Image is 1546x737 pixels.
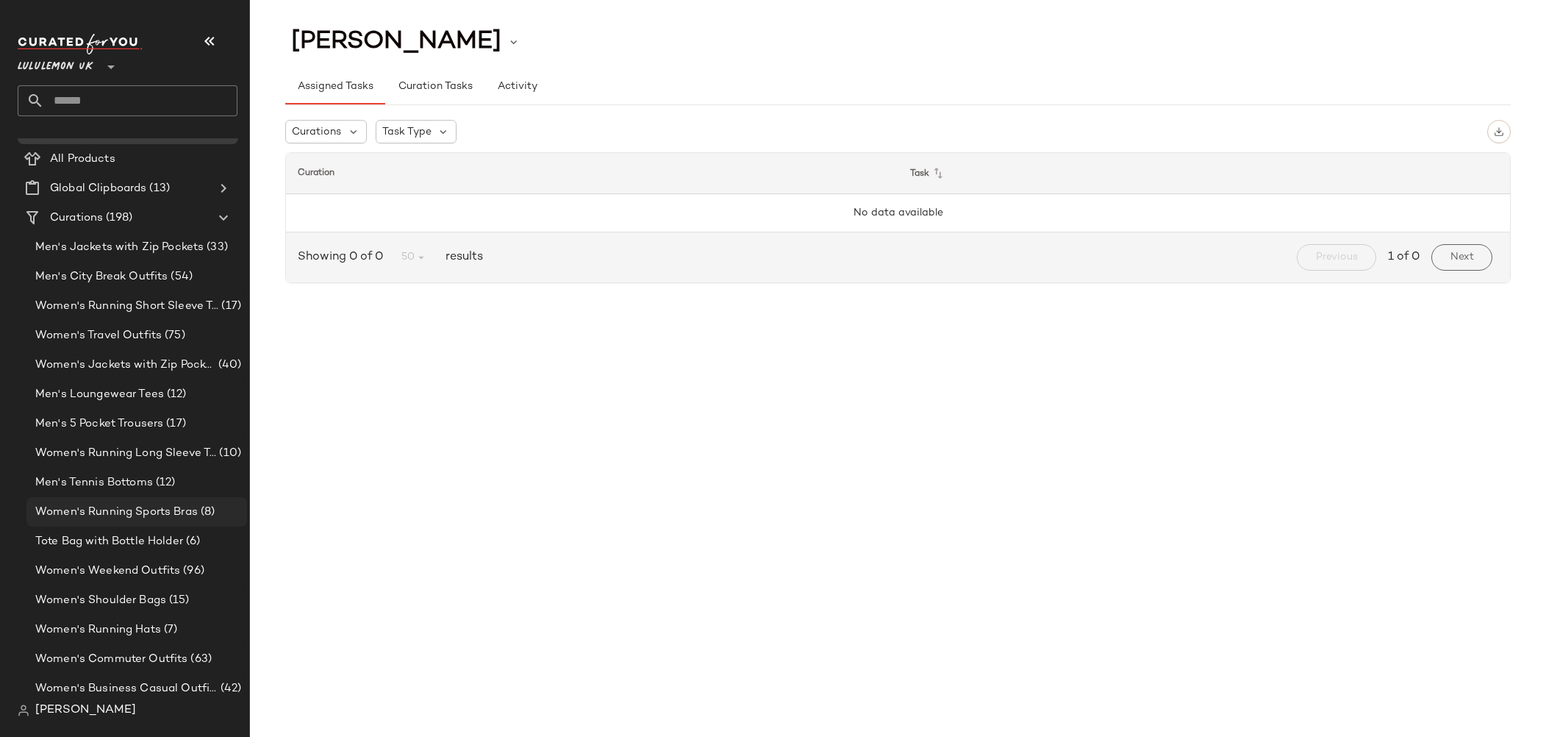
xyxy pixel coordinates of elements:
button: Next [1431,244,1492,271]
span: Global Clipboards [50,180,146,197]
span: Showing 0 of 0 [298,249,389,266]
span: [PERSON_NAME] [35,702,136,719]
span: Women's Business Casual Outfits [35,680,218,697]
span: (7) [161,622,177,638]
th: Task [898,153,1511,194]
span: Women's Travel Outfits [35,327,162,344]
span: (10) [216,445,241,462]
span: Women's Running Sports Bras [35,504,198,521]
span: Women's Shoulder Bags [35,592,166,609]
span: Curations [292,124,341,140]
span: Women's Jackets with Zip Pockets [35,357,215,374]
span: (6) [183,533,200,550]
span: Women's Running Short Sleeve Tops [35,298,218,315]
span: 1 of 0 [1388,249,1420,266]
span: results [440,249,483,266]
span: Next [1450,252,1474,263]
span: Lululemon UK [18,50,93,76]
span: (8) [198,504,215,521]
th: Curation [286,153,898,194]
span: (13) [146,180,170,197]
span: Men's City Break Outfits [35,268,168,285]
span: (75) [162,327,185,344]
span: (15) [166,592,190,609]
span: All Products [50,151,115,168]
span: (96) [180,563,204,580]
span: Men's Loungewear Tees [35,386,164,403]
span: (54) [168,268,193,285]
span: Men's 5 Pocket Trousers [35,416,163,432]
span: Curations [50,210,103,227]
img: cfy_white_logo.C9jOOHJF.svg [18,34,143,54]
span: (42) [218,680,241,697]
span: Women's Weekend Outfits [35,563,180,580]
span: Women's Running Hats [35,622,161,638]
span: Curation Tasks [397,81,472,93]
span: (63) [187,651,212,668]
img: svg%3e [18,705,29,716]
span: Men's Jackets with Zip Pockets [35,239,204,256]
span: Men's Tennis Bottoms [35,474,153,491]
img: svg%3e [1494,127,1504,137]
span: (33) [204,239,228,256]
span: Activity [497,81,537,93]
span: (198) [103,210,132,227]
td: No data available [286,194,1510,232]
span: (17) [218,298,241,315]
span: (17) [163,416,186,432]
span: [PERSON_NAME] [291,28,501,56]
span: Tote Bag with Bottle Holder [35,533,183,550]
span: (12) [164,386,187,403]
span: (12) [153,474,176,491]
span: Women's Running Long Sleeve Tops [35,445,216,462]
span: Task Type [382,124,432,140]
span: Assigned Tasks [297,81,373,93]
span: Women's Commuter Outfits [35,651,187,668]
span: (40) [215,357,241,374]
